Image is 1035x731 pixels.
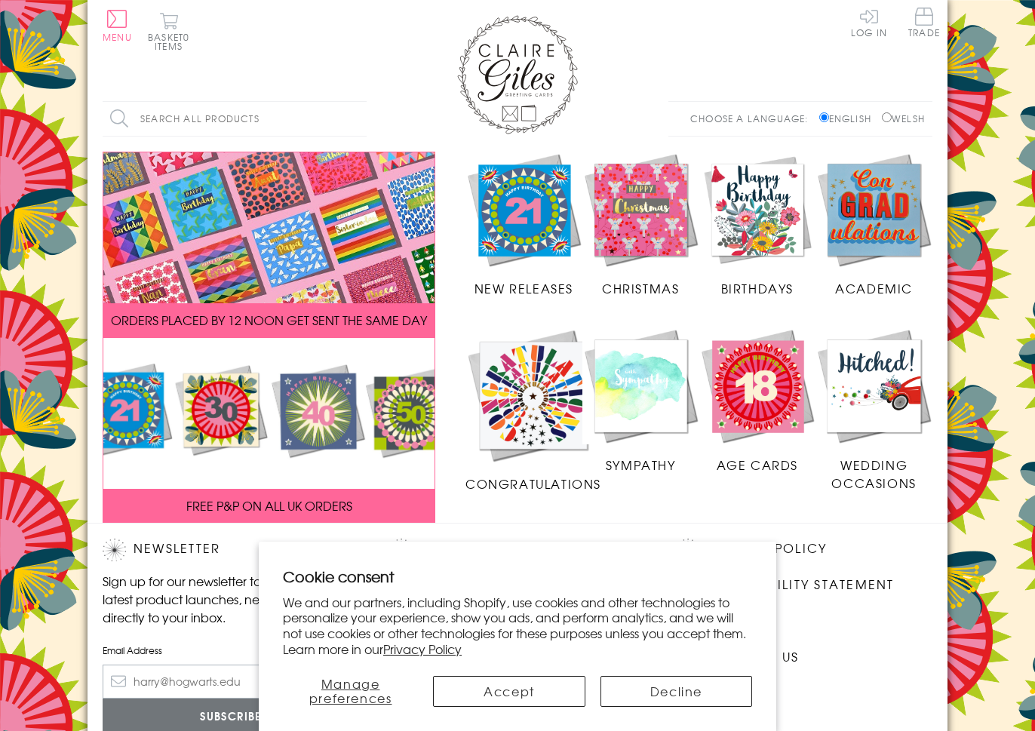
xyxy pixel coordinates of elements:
input: Welsh [882,112,892,122]
a: Congratulations [465,327,601,493]
a: Christmas [582,152,699,298]
span: Manage preferences [309,674,392,707]
p: We and our partners, including Shopify, use cookies and other technologies to personalize your ex... [283,594,752,657]
h2: Follow Us [389,539,646,561]
button: Basket0 items [148,12,189,51]
span: New Releases [475,279,573,297]
input: Search [352,102,367,136]
a: Privacy Policy [707,539,827,559]
span: Trade [908,8,940,37]
input: Search all products [103,102,367,136]
span: Academic [835,279,913,297]
span: Congratulations [465,475,601,493]
a: Log In [851,8,887,37]
span: Sympathy [606,456,676,474]
a: Academic [815,152,932,298]
span: Christmas [602,279,679,297]
h2: Newsletter [103,539,359,561]
button: Accept [433,676,585,707]
span: Menu [103,30,132,44]
button: Decline [600,676,752,707]
button: Manage preferences [283,676,418,707]
a: Age Cards [699,327,816,474]
p: Sign up for our newsletter to receive the latest product launches, news and offers directly to yo... [103,572,359,626]
span: Wedding Occasions [831,456,916,492]
label: Email Address [103,643,359,657]
span: Birthdays [721,279,794,297]
a: New Releases [465,152,582,298]
input: English [819,112,829,122]
span: 0 items [155,30,189,53]
label: Welsh [882,112,925,125]
span: Age Cards [717,456,798,474]
h2: Cookie consent [283,566,752,587]
span: ORDERS PLACED BY 12 NOON GET SENT THE SAME DAY [111,311,427,329]
img: Claire Giles Greetings Cards [457,15,578,134]
a: Sympathy [582,327,699,474]
button: Menu [103,10,132,41]
a: Wedding Occasions [815,327,932,492]
a: Privacy Policy [383,640,462,658]
a: Birthdays [699,152,816,298]
p: Choose a language: [690,112,816,125]
input: harry@hogwarts.edu [103,665,359,699]
a: Trade [908,8,940,40]
label: English [819,112,879,125]
span: FREE P&P ON ALL UK ORDERS [186,496,352,514]
a: Accessibility Statement [707,575,895,595]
